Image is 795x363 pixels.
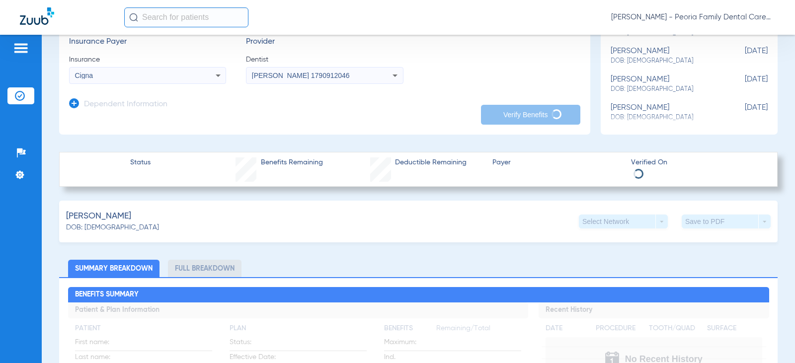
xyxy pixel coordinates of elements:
[168,260,241,277] li: Full Breakdown
[261,157,323,168] span: Benefits Remaining
[84,100,167,110] h3: Dependent Information
[395,157,467,168] span: Deductible Remaining
[718,75,768,93] span: [DATE]
[20,7,54,25] img: Zuub Logo
[611,75,718,93] div: [PERSON_NAME]
[69,37,226,47] h3: Insurance Payer
[481,105,580,125] button: Verify Benefits
[611,57,718,66] span: DOB: [DEMOGRAPHIC_DATA]
[130,157,151,168] span: Status
[246,37,403,47] h3: Provider
[13,42,29,54] img: hamburger-icon
[66,210,131,222] span: [PERSON_NAME]
[492,157,623,168] span: Payer
[631,157,761,168] span: Verified On
[718,103,768,122] span: [DATE]
[129,13,138,22] img: Search Icon
[611,12,775,22] span: [PERSON_NAME] - Peoria Family Dental Care
[68,260,159,277] li: Summary Breakdown
[66,222,159,233] span: DOB: [DEMOGRAPHIC_DATA]
[252,72,350,79] span: [PERSON_NAME] 1790912046
[611,103,718,122] div: [PERSON_NAME]
[246,55,403,65] span: Dentist
[611,47,718,65] div: [PERSON_NAME]
[68,287,769,303] h2: Benefits Summary
[718,47,768,65] span: [DATE]
[75,72,93,79] span: Cigna
[124,7,248,27] input: Search for patients
[611,85,718,94] span: DOB: [DEMOGRAPHIC_DATA]
[69,55,226,65] span: Insurance
[611,113,718,122] span: DOB: [DEMOGRAPHIC_DATA]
